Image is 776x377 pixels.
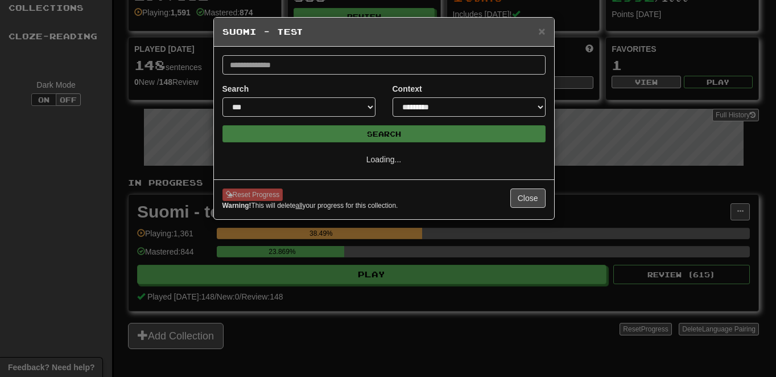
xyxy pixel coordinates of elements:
[222,26,546,38] h5: Suomi - test
[393,83,422,95] label: Context
[222,83,249,95] label: Search
[510,188,546,208] button: Close
[538,24,545,38] span: ×
[222,201,398,211] small: This will delete your progress for this collection.
[538,25,545,37] button: Close
[296,202,303,210] u: all
[222,154,546,165] p: Loading...
[222,188,283,201] button: Reset Progress
[222,125,546,142] button: Search
[222,202,251,210] strong: Warning!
